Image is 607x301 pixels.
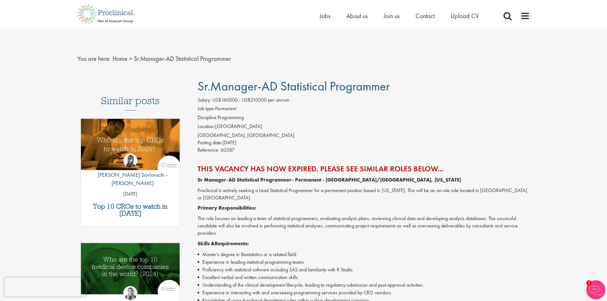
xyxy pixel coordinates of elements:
[292,176,461,183] strong: - Permanent - [GEOGRAPHIC_DATA]/[GEOGRAPHIC_DATA], [US_STATE]
[4,277,86,297] iframe: reCAPTCHA
[198,215,530,237] p: This role focuses on leading a team of statistical programmers, evaluating analysis plans, review...
[586,280,605,299] img: Chatbot
[81,190,180,198] p: [DATE]
[451,12,479,20] a: Upload CV
[215,240,249,247] strong: Requirements:
[81,171,180,187] p: [PERSON_NAME] Savlovschi - [PERSON_NAME]
[346,12,368,20] a: About us
[134,54,231,63] span: Sr.Manager-AD Statistical Programmer
[213,97,289,103] span: US$160000 - US$210000 per annum
[198,123,530,132] li: [GEOGRAPHIC_DATA]
[198,123,215,130] label: Location:
[198,204,256,211] strong: Primary Responsibilities:
[198,274,530,281] li: Excellent verbal and written communication skills.
[198,147,219,154] label: Reference:
[81,119,180,175] a: Link to a post
[220,147,235,153] span: 60587
[81,119,180,170] img: Top 10 CROs 2025 | Proclinical
[123,154,137,168] img: Theodora Savlovschi - Wicks
[198,289,530,297] li: Experience in interacting with and overseeing programming services provided by CRO vendors.
[129,54,132,63] span: >
[81,243,180,299] a: Link to a post
[198,251,530,258] li: Master's degree in Biostatistics or a related field.
[198,240,215,247] strong: Skills &
[198,97,211,104] label: Salary:
[123,286,137,300] img: Hannah Burke
[586,280,592,286] span: 1
[77,54,111,63] span: You are here:
[81,243,180,294] img: Top 10 Medical Device Companies 2024
[198,78,390,94] span: Sr.Manager-AD Statistical Programmer
[198,139,222,146] span: Posting date:
[198,176,292,183] strong: Sr Manager-AD Statistical Programmer
[198,266,530,274] li: Proficiency with statistical software including SAS and familiarity with R Studio.
[416,12,435,20] a: Contact
[101,95,160,111] h3: Similar posts
[320,12,330,20] a: Jobs
[198,105,215,112] label: Job type:
[198,105,530,114] li: Permanent
[198,139,530,147] div: [DATE]
[84,203,177,217] a: Top 10 CROs to watch in [DATE]
[81,154,180,190] a: Theodora Savlovschi - Wicks [PERSON_NAME] Savlovschi - [PERSON_NAME]
[198,114,218,121] label: Discipline:
[198,258,530,266] li: Experience in leading statistical programming teams.
[198,281,530,289] li: Understanding of the clinical development lifecycle, leading to regulatory submission and post-ap...
[384,12,400,20] a: Join us
[198,132,530,139] div: [GEOGRAPHIC_DATA], [GEOGRAPHIC_DATA]
[198,165,530,173] h2: This vacancy has now expired. Please see similar roles below...
[112,54,127,63] a: breadcrumb link
[198,114,530,123] li: Programming
[198,187,530,202] p: Proclinical is actively seeking a Lead Statistical Programmer for a permanent position based in [...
